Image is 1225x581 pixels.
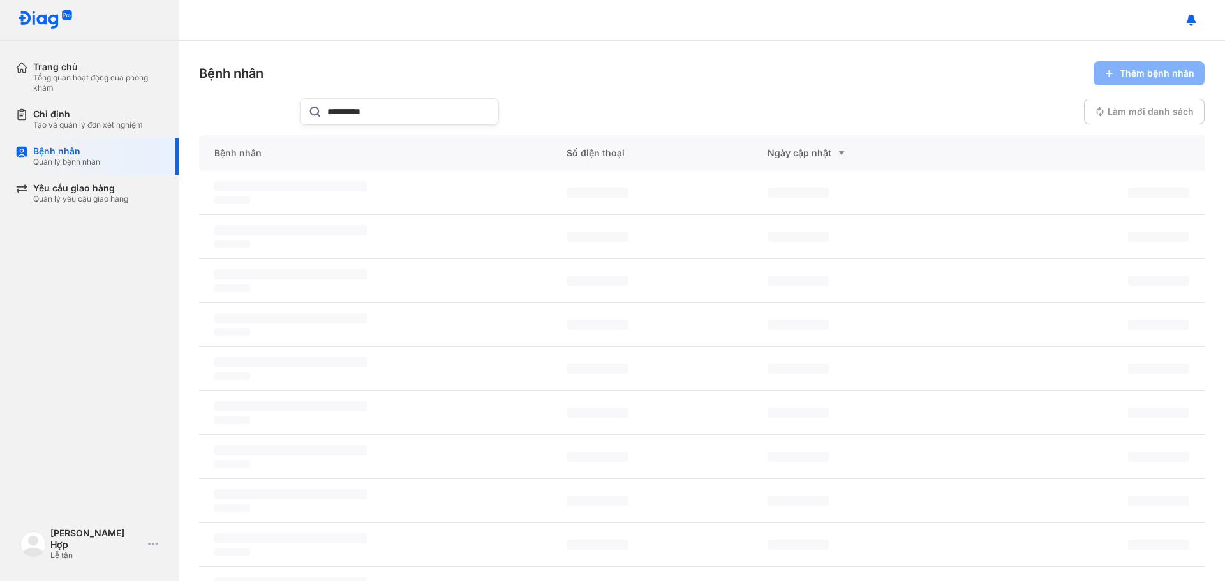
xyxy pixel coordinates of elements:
span: ‌ [768,232,829,242]
span: ‌ [214,225,367,235]
div: Chỉ định [33,108,143,120]
span: ‌ [214,460,250,468]
span: ‌ [1128,232,1189,242]
span: ‌ [214,401,367,411]
span: ‌ [214,196,250,204]
span: ‌ [768,188,829,198]
span: ‌ [567,232,628,242]
div: Tạo và quản lý đơn xét nghiệm [33,120,143,130]
span: ‌ [1128,452,1189,462]
span: ‌ [768,496,829,506]
div: Trang chủ [33,61,163,73]
span: ‌ [567,452,628,462]
span: ‌ [567,364,628,374]
span: ‌ [214,357,367,367]
div: Bệnh nhân [199,135,551,171]
span: ‌ [567,408,628,418]
button: Làm mới danh sách [1084,99,1205,124]
div: Yêu cầu giao hàng [33,182,128,194]
span: ‌ [214,269,367,279]
div: Ngày cập nhật [768,145,938,161]
span: ‌ [214,445,367,455]
span: ‌ [214,328,250,336]
span: ‌ [1128,540,1189,550]
span: ‌ [214,533,367,543]
div: Bệnh nhân [199,64,264,82]
span: ‌ [214,240,250,248]
img: logo [18,10,73,30]
span: ‌ [567,320,628,330]
div: Bệnh nhân [33,145,100,157]
img: logo [20,531,46,557]
span: ‌ [214,489,367,499]
span: ‌ [1128,276,1189,286]
span: ‌ [567,540,628,550]
span: Làm mới danh sách [1108,106,1194,117]
div: Quản lý yêu cầu giao hàng [33,194,128,204]
span: ‌ [214,181,367,191]
div: Lễ tân [50,550,143,561]
span: ‌ [768,452,829,462]
span: ‌ [567,188,628,198]
span: ‌ [1128,364,1189,374]
span: ‌ [214,504,250,512]
div: Tổng quan hoạt động của phòng khám [33,73,163,93]
span: ‌ [567,496,628,506]
span: ‌ [214,548,250,556]
span: ‌ [768,540,829,550]
span: ‌ [768,408,829,418]
span: ‌ [567,276,628,286]
span: ‌ [768,320,829,330]
span: ‌ [214,313,367,323]
span: ‌ [214,284,250,292]
div: Số điện thoại [551,135,752,171]
span: ‌ [1128,496,1189,506]
div: Quản lý bệnh nhân [33,157,100,167]
span: ‌ [214,416,250,424]
span: ‌ [1128,188,1189,198]
span: ‌ [1128,408,1189,418]
div: [PERSON_NAME] Hợp [50,527,143,550]
span: ‌ [1128,320,1189,330]
span: ‌ [214,372,250,380]
span: Thêm bệnh nhân [1120,68,1194,79]
span: ‌ [768,276,829,286]
button: Thêm bệnh nhân [1094,61,1205,85]
span: ‌ [768,364,829,374]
